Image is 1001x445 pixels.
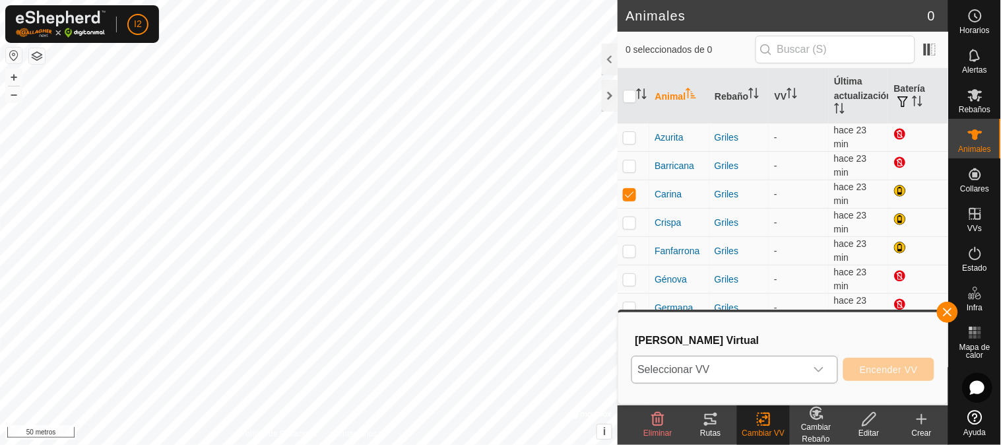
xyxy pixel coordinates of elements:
[959,343,990,360] font: Mapa de calor
[655,132,684,143] font: Azurita
[655,189,682,199] font: Carina
[834,125,867,149] span: 14 de agosto de 2025, 18:36
[333,428,377,440] a: Contáctanos
[801,423,831,444] font: Cambiar Rebaño
[774,132,777,143] font: -
[655,91,686,102] font: Animal
[834,182,867,206] font: hace 23 min
[637,364,709,375] font: Seleccionar VV
[6,48,22,63] button: Restablecer mapa
[333,429,377,438] font: Contáctanos
[834,210,867,234] span: 14 de agosto de 2025, 18:36
[963,65,987,75] font: Alertas
[715,274,739,285] font: Griles
[6,86,22,102] button: –
[834,238,867,263] font: hace 23 min
[967,303,983,312] font: Infra
[949,405,1001,442] a: Ayuda
[834,210,867,234] font: hace 23 min
[967,224,982,233] font: VVs
[742,428,785,438] font: Cambiar VV
[858,428,879,438] font: Editar
[806,357,832,383] div: disparador desplegable
[715,217,739,228] font: Griles
[959,105,990,114] font: Rebaños
[834,76,892,101] font: Última actualización
[11,87,17,101] font: –
[715,189,739,199] font: Griles
[655,160,694,171] font: Barricana
[960,26,990,35] font: Horarios
[912,428,932,438] font: Crear
[774,189,777,199] font: -
[643,428,672,438] font: Eliminar
[834,295,867,320] span: 14 de agosto de 2025, 18:36
[963,263,987,273] font: Estado
[928,9,935,23] font: 0
[635,335,759,346] font: [PERSON_NAME] Virtual
[834,267,867,291] font: hace 23 min
[834,267,867,291] span: 14 de agosto de 2025, 18:36
[655,217,681,228] font: Crispa
[715,246,739,256] font: Griles
[626,44,713,55] font: 0 seleccionados de 0
[11,70,18,84] font: +
[715,132,739,143] font: Griles
[241,429,317,438] font: Política de Privacidad
[834,153,867,178] font: hace 23 min
[241,428,317,440] a: Política de Privacidad
[960,184,989,193] font: Collares
[626,9,686,23] font: Animales
[860,364,918,375] font: Encender VV
[715,302,739,313] font: Griles
[964,428,986,437] font: Ayuda
[632,357,806,383] span: Seleccionar VV
[774,91,787,102] font: VV
[6,69,22,85] button: +
[834,125,867,149] font: hace 23 min
[748,90,759,100] p-sorticon: Activar para ordenar
[756,36,915,63] input: Buscar (S)
[636,90,647,101] p-sorticon: Activar para ordenar
[16,11,106,38] img: Logotipo de Gallagher
[774,217,777,228] font: -
[834,105,845,116] p-sorticon: Activar para ordenar
[787,90,797,100] p-sorticon: Activar para ordenar
[715,91,748,102] font: Rebaño
[774,246,777,256] font: -
[834,153,867,178] span: 14 de agosto de 2025, 18:36
[29,48,45,64] button: Capas del Mapa
[655,302,693,313] font: Germana
[715,160,739,171] font: Griles
[912,98,922,108] p-sorticon: Activar para ordenar
[597,425,612,439] button: i
[774,274,777,285] font: -
[700,428,721,438] font: Rutas
[893,83,924,94] font: Batería
[959,145,991,154] font: Animales
[774,160,777,171] font: -
[774,302,777,313] font: -
[834,182,867,206] span: 14 de agosto de 2025, 18:36
[834,295,867,320] font: hace 23 min
[686,90,696,100] p-sorticon: Activar para ordenar
[603,426,606,437] font: i
[655,274,687,285] font: Génova
[834,238,867,263] span: 14 de agosto de 2025, 18:36
[843,358,934,381] button: Encender VV
[134,18,142,29] font: I2
[655,246,699,256] font: Fanfarrona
